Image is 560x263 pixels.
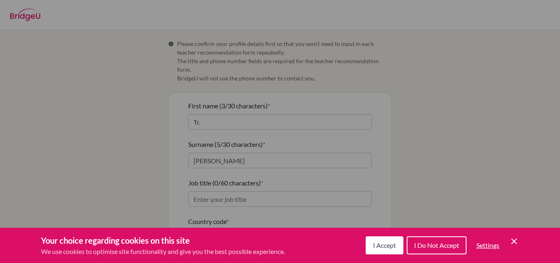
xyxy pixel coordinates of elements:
h3: Your choice regarding cookies on this site [41,234,285,247]
span: I Do Not Accept [414,241,459,249]
span: I Accept [373,241,396,249]
button: I Do Not Accept [407,236,467,254]
button: Settings [470,237,506,254]
button: Save and close [509,236,519,246]
p: We use cookies to optimise site functionality and give you the best possible experience. [41,247,285,256]
span: Settings [476,241,499,249]
button: I Accept [366,236,403,254]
